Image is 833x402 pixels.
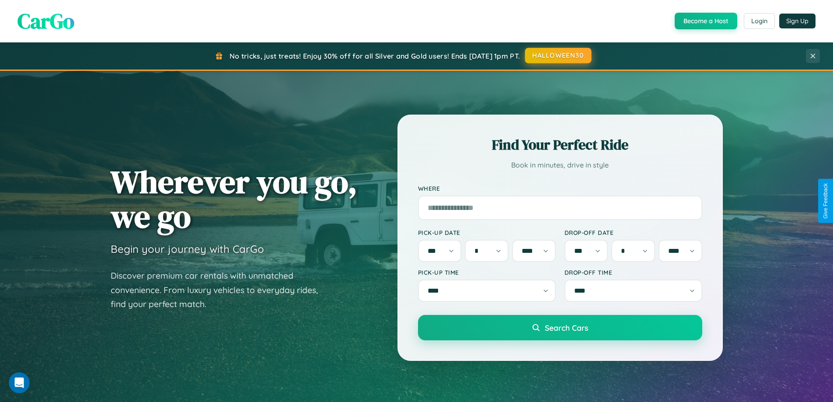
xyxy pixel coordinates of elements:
[675,13,737,29] button: Become a Host
[823,183,829,219] div: Give Feedback
[525,48,592,63] button: HALLOWEEN30
[111,242,264,255] h3: Begin your journey with CarGo
[230,52,520,60] span: No tricks, just treats! Enjoy 30% off for all Silver and Gold users! Ends [DATE] 1pm PT.
[111,164,357,234] h1: Wherever you go, we go
[9,372,30,393] iframe: Intercom live chat
[418,229,556,236] label: Pick-up Date
[418,159,702,171] p: Book in minutes, drive in style
[565,269,702,276] label: Drop-off Time
[779,14,816,28] button: Sign Up
[111,269,329,311] p: Discover premium car rentals with unmatched convenience. From luxury vehicles to everyday rides, ...
[565,229,702,236] label: Drop-off Date
[17,7,74,35] span: CarGo
[418,185,702,192] label: Where
[545,323,588,332] span: Search Cars
[744,13,775,29] button: Login
[418,269,556,276] label: Pick-up Time
[418,315,702,340] button: Search Cars
[418,135,702,154] h2: Find Your Perfect Ride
